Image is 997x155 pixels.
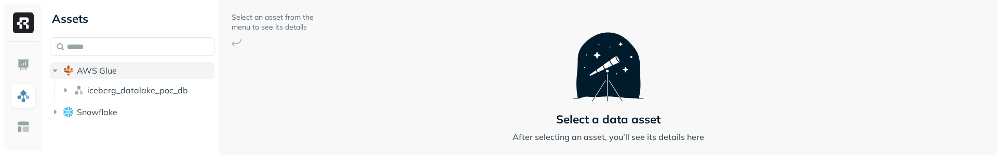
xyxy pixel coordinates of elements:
[63,65,74,76] img: root
[232,38,242,46] img: Arrow
[556,112,661,126] p: Select a data asset
[50,10,214,27] div: Assets
[60,82,215,98] button: iceberg_datalake_poc_db
[74,85,84,95] img: namespace
[50,62,214,79] button: AWS Glue
[573,12,644,101] img: Telescope
[77,65,117,76] span: AWS Glue
[50,104,214,120] button: Snowflake
[77,107,117,117] span: Snowflake
[63,107,74,117] img: root
[513,131,704,143] p: After selecting an asset, you’ll see its details here
[232,12,315,32] p: Select an asset from the menu to see its details
[87,85,188,95] span: iceberg_datalake_poc_db
[17,89,30,103] img: Assets
[13,12,34,33] img: Ryft
[17,120,30,134] img: Asset Explorer
[17,58,30,72] img: Dashboard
